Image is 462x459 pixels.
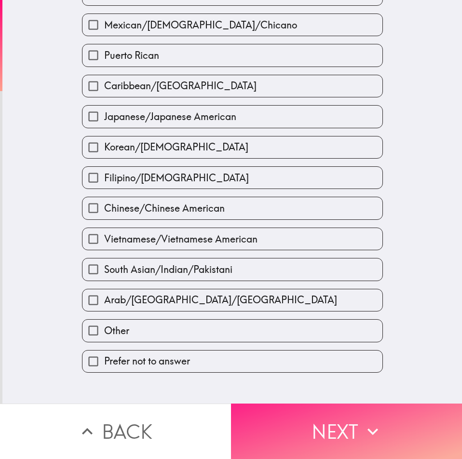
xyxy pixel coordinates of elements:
[82,75,382,97] button: Caribbean/[GEOGRAPHIC_DATA]
[82,106,382,127] button: Japanese/Japanese American
[104,324,129,337] span: Other
[82,228,382,250] button: Vietnamese/Vietnamese American
[231,404,462,459] button: Next
[104,49,159,62] span: Puerto Rican
[104,79,257,93] span: Caribbean/[GEOGRAPHIC_DATA]
[104,293,337,307] span: Arab/[GEOGRAPHIC_DATA]/[GEOGRAPHIC_DATA]
[82,320,382,341] button: Other
[104,18,297,32] span: Mexican/[DEMOGRAPHIC_DATA]/Chicano
[104,140,248,154] span: Korean/[DEMOGRAPHIC_DATA]
[82,14,382,36] button: Mexican/[DEMOGRAPHIC_DATA]/Chicano
[104,354,190,368] span: Prefer not to answer
[104,110,236,123] span: Japanese/Japanese American
[104,232,258,246] span: Vietnamese/Vietnamese American
[104,202,225,215] span: Chinese/Chinese American
[82,167,382,189] button: Filipino/[DEMOGRAPHIC_DATA]
[82,258,382,280] button: South Asian/Indian/Pakistani
[82,136,382,158] button: Korean/[DEMOGRAPHIC_DATA]
[104,171,249,185] span: Filipino/[DEMOGRAPHIC_DATA]
[82,351,382,372] button: Prefer not to answer
[82,44,382,66] button: Puerto Rican
[82,197,382,219] button: Chinese/Chinese American
[82,289,382,311] button: Arab/[GEOGRAPHIC_DATA]/[GEOGRAPHIC_DATA]
[104,263,232,276] span: South Asian/Indian/Pakistani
